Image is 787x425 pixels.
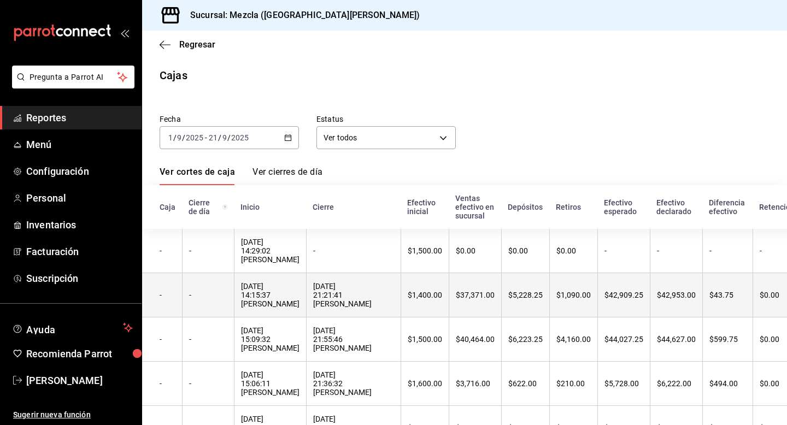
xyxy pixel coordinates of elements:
div: - [160,379,175,388]
div: $37,371.00 [456,291,495,299]
span: / [173,133,177,142]
input: -- [177,133,182,142]
span: Personal [26,191,133,205]
div: [DATE] 21:36:32 [PERSON_NAME] [313,370,394,397]
div: navigation tabs [160,167,322,185]
div: $0.00 [456,246,495,255]
span: Inventarios [26,217,133,232]
span: Facturación [26,244,133,259]
label: Fecha [160,115,299,123]
div: $1,600.00 [408,379,442,388]
div: - [189,291,227,299]
input: -- [168,133,173,142]
span: Regresar [179,39,215,50]
input: ---- [185,133,204,142]
span: Pregunta a Parrot AI [30,72,118,83]
a: Ver cortes de caja [160,167,235,185]
div: $3,716.00 [456,379,495,388]
div: - [189,335,227,344]
div: $40,464.00 [456,335,495,344]
div: Ver todos [316,126,456,149]
div: $210.00 [556,379,591,388]
div: $622.00 [508,379,543,388]
div: $1,400.00 [408,291,442,299]
div: $5,728.00 [604,379,643,388]
span: [PERSON_NAME] [26,373,133,388]
span: Configuración [26,164,133,179]
div: - [657,246,696,255]
span: Sugerir nueva función [13,409,133,421]
div: $0.00 [556,246,591,255]
div: [DATE] 21:21:41 [PERSON_NAME] [313,282,394,308]
button: open_drawer_menu [120,28,129,37]
div: Efectivo inicial [407,198,442,216]
div: - [189,246,227,255]
div: $1,090.00 [556,291,591,299]
div: - [160,335,175,344]
h3: Sucursal: Mezcla ([GEOGRAPHIC_DATA][PERSON_NAME]) [181,9,420,22]
div: Caja [160,203,175,211]
button: Pregunta a Parrot AI [12,66,134,88]
div: Retiros [556,203,591,211]
div: $4,160.00 [556,335,591,344]
div: - [709,246,746,255]
div: - [604,246,643,255]
div: - [160,291,175,299]
div: $1,500.00 [408,246,442,255]
div: $5,228.25 [508,291,543,299]
div: Efectivo esperado [604,198,643,216]
label: Estatus [316,115,456,123]
div: $44,027.25 [604,335,643,344]
div: Cierre de día [189,198,227,216]
div: - [160,246,175,255]
div: [DATE] 14:29:02 [PERSON_NAME] [241,238,299,264]
div: Depósitos [508,203,543,211]
div: [DATE] 15:09:32 [PERSON_NAME] [241,326,299,352]
div: $6,223.25 [508,335,543,344]
input: ---- [231,133,249,142]
a: Ver cierres de día [252,167,322,185]
div: $43.75 [709,291,746,299]
div: Cierre [313,203,394,211]
div: Efectivo declarado [656,198,696,216]
span: Recomienda Parrot [26,346,133,361]
span: - [205,133,207,142]
div: [DATE] 14:15:37 [PERSON_NAME] [241,282,299,308]
span: Reportes [26,110,133,125]
div: $6,222.00 [657,379,696,388]
div: $599.75 [709,335,746,344]
span: Ayuda [26,321,119,334]
span: Suscripción [26,271,133,286]
div: $42,953.00 [657,291,696,299]
div: [DATE] 21:55:46 [PERSON_NAME] [313,326,394,352]
div: - [189,379,227,388]
div: $1,500.00 [408,335,442,344]
input: -- [208,133,218,142]
div: $44,627.00 [657,335,696,344]
div: $42,909.25 [604,291,643,299]
div: Ventas efectivo en sucursal [455,194,495,220]
div: [DATE] 15:06:11 [PERSON_NAME] [241,370,299,397]
div: Cajas [160,67,187,84]
button: Regresar [160,39,215,50]
a: Pregunta a Parrot AI [8,79,134,91]
div: Diferencia efectivo [709,198,746,216]
svg: El número de cierre de día es consecutivo y consolida todos los cortes de caja previos en un únic... [222,203,227,211]
input: -- [222,133,227,142]
span: / [218,133,221,142]
div: Inicio [240,203,299,211]
div: $494.00 [709,379,746,388]
div: - [313,246,394,255]
div: $0.00 [508,246,543,255]
span: Menú [26,137,133,152]
span: / [227,133,231,142]
span: / [182,133,185,142]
